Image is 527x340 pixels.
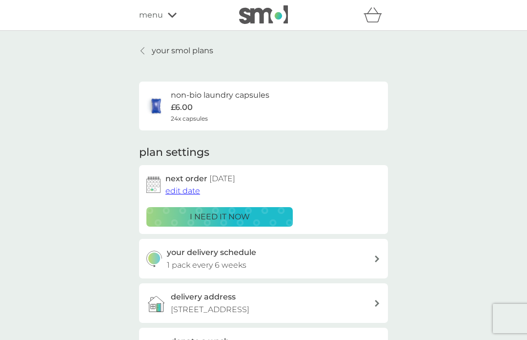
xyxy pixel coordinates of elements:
[139,283,388,323] a: delivery address[STREET_ADDRESS]
[171,101,193,114] p: £6.00
[171,89,269,102] h6: non-bio laundry capsules
[171,303,249,316] p: [STREET_ADDRESS]
[167,259,246,272] p: 1 pack every 6 weeks
[167,246,256,259] h3: your delivery schedule
[146,96,166,116] img: non-bio laundry capsules
[364,5,388,25] div: basket
[139,145,209,160] h2: plan settings
[139,9,163,21] span: menu
[165,172,235,185] h2: next order
[139,239,388,278] button: your delivery schedule1 pack every 6 weeks
[165,185,200,197] button: edit date
[239,5,288,24] img: smol
[209,174,235,183] span: [DATE]
[139,44,213,57] a: your smol plans
[165,186,200,195] span: edit date
[146,207,293,227] button: i need it now
[152,44,213,57] p: your smol plans
[190,211,250,223] p: i need it now
[171,114,208,123] span: 24x capsules
[171,291,236,303] h3: delivery address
